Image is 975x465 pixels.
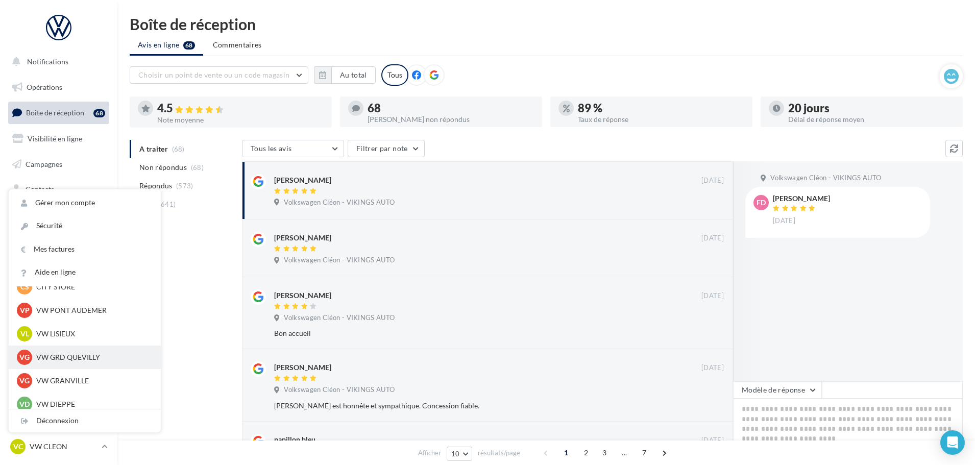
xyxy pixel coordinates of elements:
[157,116,324,124] div: Note moyenne
[36,282,149,292] p: CITY STORE
[701,234,724,243] span: [DATE]
[27,83,62,91] span: Opérations
[28,134,82,143] span: Visibilité en ligne
[6,102,111,124] a: Boîte de réception68
[6,128,111,150] a: Visibilité en ligne
[26,159,62,168] span: Campagnes
[176,182,193,190] span: (573)
[331,66,376,84] button: Au total
[314,66,376,84] button: Au total
[20,282,29,292] span: CS
[26,108,84,117] span: Boîte de réception
[20,305,30,315] span: VP
[701,436,724,445] span: [DATE]
[139,162,187,173] span: Non répondus
[368,116,534,123] div: [PERSON_NAME] non répondus
[558,445,574,461] span: 1
[159,200,176,208] span: (641)
[36,305,149,315] p: VW PONT AUDEMER
[596,445,613,461] span: 3
[30,442,97,452] p: VW CLEON
[788,116,955,123] div: Délai de réponse moyen
[578,445,594,461] span: 2
[701,363,724,373] span: [DATE]
[9,261,161,284] a: Aide en ligne
[701,176,724,185] span: [DATE]
[274,290,331,301] div: [PERSON_NAME]
[6,179,111,200] a: Contacts
[6,204,111,226] a: Médiathèque
[130,66,308,84] button: Choisir un point de vente ou un code magasin
[36,329,149,339] p: VW LISIEUX
[284,198,395,207] span: Volkswagen Cléon - VIKINGS AUTO
[940,430,965,455] div: Open Intercom Messenger
[139,181,173,191] span: Répondus
[770,174,881,183] span: Volkswagen Cléon - VIKINGS AUTO
[9,409,161,432] div: Déconnexion
[242,140,344,157] button: Tous les avis
[36,376,149,386] p: VW GRANVILLE
[27,57,68,66] span: Notifications
[284,313,395,323] span: Volkswagen Cléon - VIKINGS AUTO
[478,448,520,458] span: résultats/page
[19,352,30,362] span: VG
[274,233,331,243] div: [PERSON_NAME]
[284,256,395,265] span: Volkswagen Cléon - VIKINGS AUTO
[447,447,473,461] button: 10
[6,289,111,319] a: Campagnes DataOnDemand
[6,51,107,72] button: Notifications
[274,401,657,411] div: [PERSON_NAME] est honnête et sympathique. Concession fiable.
[578,116,744,123] div: Taux de réponse
[157,103,324,114] div: 4.5
[348,140,425,157] button: Filtrer par note
[8,437,109,456] a: VC VW CLEON
[251,144,292,153] span: Tous les avis
[9,214,161,237] a: Sécurité
[130,16,963,32] div: Boîte de réception
[93,109,105,117] div: 68
[9,191,161,214] a: Gérer mon compte
[451,450,460,458] span: 10
[274,175,331,185] div: [PERSON_NAME]
[733,381,822,399] button: Modèle de réponse
[773,195,830,202] div: [PERSON_NAME]
[6,230,111,251] a: Calendrier
[274,434,315,445] div: papillon bleu
[636,445,652,461] span: 7
[20,329,29,339] span: VL
[9,238,161,261] a: Mes factures
[381,64,408,86] div: Tous
[13,442,23,452] span: VC
[19,376,30,386] span: VG
[757,198,766,208] span: Fd
[191,163,204,172] span: (68)
[274,362,331,373] div: [PERSON_NAME]
[701,291,724,301] span: [DATE]
[368,103,534,114] div: 68
[418,448,441,458] span: Afficher
[36,352,149,362] p: VW GRD QUEVILLY
[36,399,149,409] p: VW DIEPPE
[213,40,262,50] span: Commentaires
[616,445,632,461] span: ...
[773,216,795,226] span: [DATE]
[138,70,289,79] span: Choisir un point de vente ou un code magasin
[19,399,30,409] span: VD
[26,185,54,193] span: Contacts
[6,154,111,175] a: Campagnes
[6,255,111,285] a: PLV et print personnalisable
[578,103,744,114] div: 89 %
[284,385,395,395] span: Volkswagen Cléon - VIKINGS AUTO
[6,77,111,98] a: Opérations
[274,328,657,338] div: Bon accueil
[788,103,955,114] div: 20 jours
